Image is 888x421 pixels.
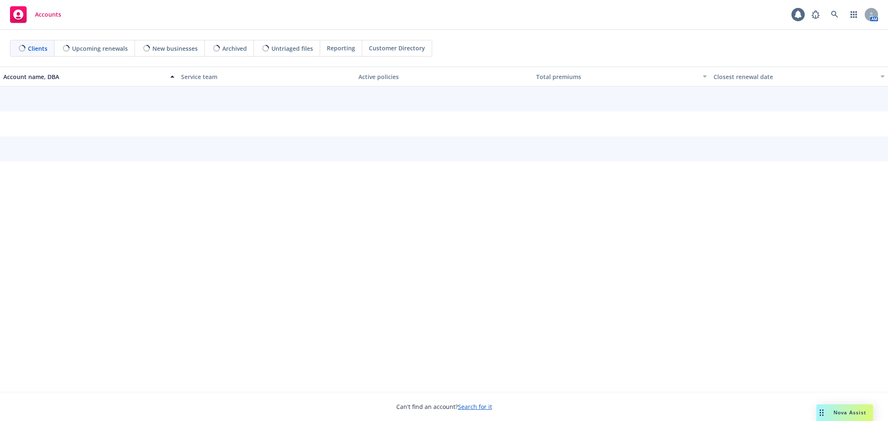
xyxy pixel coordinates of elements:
div: Closest renewal date [714,72,876,81]
a: Search [826,6,843,23]
span: Accounts [35,11,61,18]
span: Untriaged files [271,44,313,53]
span: New businesses [152,44,198,53]
span: Can't find an account? [396,402,492,411]
div: Account name, DBA [3,72,165,81]
div: Service team [181,72,352,81]
span: Nova Assist [833,409,866,416]
a: Report a Bug [807,6,824,23]
span: Upcoming renewals [72,44,128,53]
span: Clients [28,44,47,53]
span: Customer Directory [369,44,425,52]
a: Search for it [458,403,492,411]
div: Active policies [358,72,530,81]
span: Archived [222,44,247,53]
button: Nova Assist [816,404,873,421]
a: Switch app [846,6,862,23]
button: Active policies [355,67,533,87]
button: Closest renewal date [710,67,888,87]
a: Accounts [7,3,65,26]
div: Drag to move [816,404,827,421]
button: Service team [178,67,356,87]
div: Total premiums [536,72,698,81]
span: Reporting [327,44,355,52]
button: Total premiums [533,67,711,87]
